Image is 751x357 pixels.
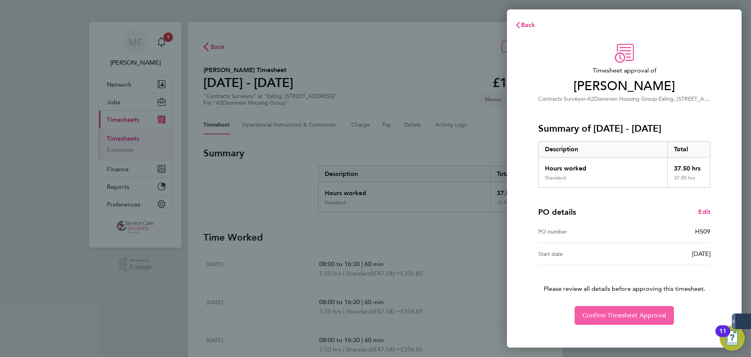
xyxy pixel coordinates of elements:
button: Confirm Timesheet Approval [575,306,674,325]
div: 37.50 hrs [667,158,710,175]
span: A2Dominion Housing Group [587,96,657,102]
div: 11 [719,331,726,341]
span: Contracts Surveyor [538,96,586,102]
span: Ealing, [STREET_ADDRESS] [659,95,726,102]
div: Hours worked [539,158,667,175]
div: Summary of 18 - 24 Aug 2025 [538,141,710,188]
h4: PO details [538,207,576,217]
span: Timesheet approval of [538,66,710,75]
span: Edit [698,208,710,216]
div: Start date [538,249,624,259]
h3: Summary of [DATE] - [DATE] [538,122,710,135]
div: Description [539,141,667,157]
span: Back [521,21,535,29]
button: Back [507,17,543,33]
button: Open Resource Center, 11 new notifications [720,326,745,351]
div: 37.50 hrs [667,175,710,187]
a: Edit [698,207,710,217]
div: Standard [545,175,566,181]
span: · [657,96,659,102]
div: PO number [538,227,624,236]
div: [DATE] [624,249,710,259]
span: HS09 [695,228,710,235]
span: · [586,96,587,102]
p: Please review all details before approving this timesheet. [529,265,720,294]
span: Confirm Timesheet Approval [582,312,666,319]
div: Total [667,141,710,157]
span: [PERSON_NAME] [538,78,710,94]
